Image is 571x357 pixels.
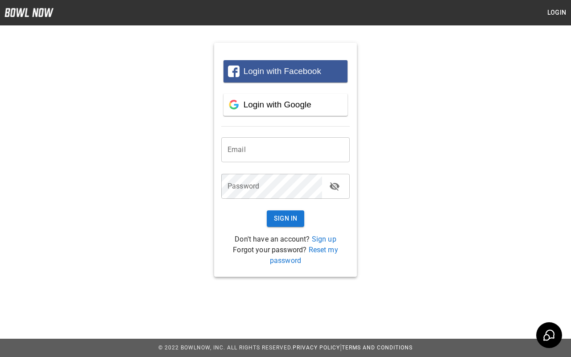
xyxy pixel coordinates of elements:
[342,345,413,351] a: Terms and Conditions
[244,66,321,76] span: Login with Facebook
[267,210,305,227] button: Sign In
[223,94,348,116] button: Login with Google
[270,246,338,265] a: Reset my password
[312,235,336,243] a: Sign up
[223,60,348,82] button: Login with Facebook
[158,345,293,351] span: © 2022 BowlNow, Inc. All Rights Reserved.
[326,177,343,195] button: toggle password visibility
[221,234,350,245] p: Don't have an account?
[4,8,54,17] img: logo
[221,245,350,266] p: Forgot your password?
[293,345,340,351] a: Privacy Policy
[244,100,311,109] span: Login with Google
[542,4,571,21] button: Login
